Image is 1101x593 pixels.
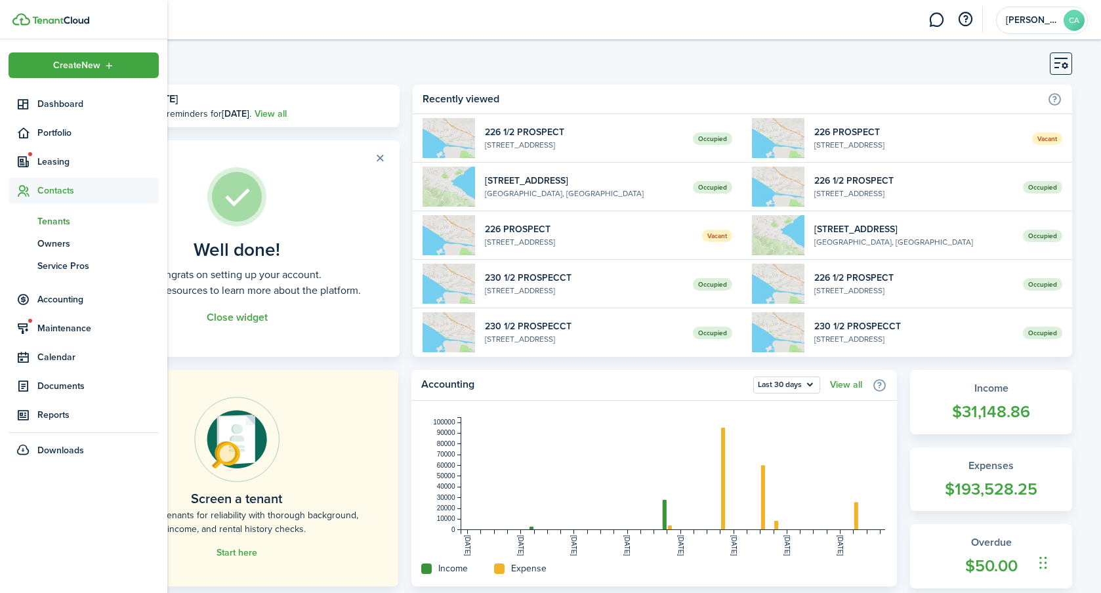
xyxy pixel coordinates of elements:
tspan: 40000 [437,483,455,490]
a: Expenses$193,528.25 [910,447,1072,512]
span: Vacant [1032,133,1062,145]
img: 1 [423,215,475,255]
span: Contacts [37,184,159,197]
span: Tenants [37,215,159,228]
tspan: [DATE] [624,535,631,556]
widget-list-item-description: [STREET_ADDRESS] [814,139,1022,151]
span: Occupied [693,278,732,291]
img: 1 [423,264,475,304]
span: Occupied [1023,181,1062,194]
home-placeholder-title: Screen a tenant [191,489,282,508]
a: Start here [217,548,257,558]
home-widget-title: Expense [511,562,547,575]
widget-list-item-description: [STREET_ADDRESS] [485,139,684,151]
img: 1 [752,215,804,255]
tspan: [DATE] [783,535,791,556]
span: Vacant [702,230,732,242]
img: 1 [752,118,804,158]
span: Service Pros [37,259,159,273]
img: 1 [423,312,475,352]
tspan: 60000 [437,462,455,469]
tspan: 0 [451,526,455,533]
p: There are no reminders for . [111,107,251,121]
widget-list-item-description: [STREET_ADDRESS] [814,188,1013,199]
span: Reports [37,408,159,422]
widget-list-item-title: 226 1/2 PROSPECT [814,174,1013,188]
span: Maintenance [37,321,159,335]
a: Tenants [9,210,159,232]
span: Leasing [37,155,159,169]
img: 1 [423,167,475,207]
widget-stats-count: $50.00 [923,554,1059,579]
tspan: [DATE] [571,535,578,556]
widget-list-item-title: 226 1/2 PROSPECT [485,125,684,139]
widget-list-item-title: 226 1/2 PROSPECT [814,271,1013,285]
a: Income$31,148.86 [910,370,1072,434]
span: Owners [37,237,159,251]
span: Downloads [37,443,84,457]
widget-stats-title: Income [923,380,1059,396]
widget-list-item-title: [STREET_ADDRESS] [485,174,684,188]
a: View all [255,107,287,121]
tspan: 70000 [437,451,455,458]
a: Messaging [924,3,949,37]
tspan: 20000 [437,504,455,512]
span: Camou and Associates [1006,16,1058,25]
widget-list-item-description: [STREET_ADDRESS] [814,333,1013,345]
tspan: [DATE] [730,535,737,556]
span: Occupied [693,327,732,339]
button: Open menu [753,377,820,394]
widget-list-item-title: 230 1/2 PROSPECCT [485,271,684,285]
iframe: Chat Widget [1035,530,1101,593]
widget-list-item-description: [GEOGRAPHIC_DATA], [GEOGRAPHIC_DATA] [814,236,1013,248]
tspan: [DATE] [464,535,471,556]
a: Owners [9,232,159,255]
button: Close widget [207,312,268,323]
span: Occupied [693,133,732,145]
img: TenantCloud [32,16,89,24]
widget-stats-title: Expenses [923,458,1059,474]
a: View all [830,380,862,390]
img: Online payments [194,397,280,482]
widget-list-item-description: [GEOGRAPHIC_DATA], [GEOGRAPHIC_DATA] [485,188,684,199]
div: Drag [1039,543,1047,583]
img: TenantCloud [12,13,30,26]
tspan: 10000 [437,515,455,522]
home-widget-title: Recently viewed [423,91,1041,107]
a: Service Pros [9,255,159,277]
avatar-text: CA [1064,10,1085,31]
widget-stats-count: $31,148.86 [923,399,1059,424]
tspan: [DATE] [517,535,524,556]
tspan: 80000 [437,440,455,447]
span: Calendar [37,350,159,364]
button: Open resource center [954,9,976,31]
tspan: 30000 [437,494,455,501]
b: [DATE] [222,107,249,121]
tspan: 50000 [437,472,455,480]
button: Customise [1050,52,1072,75]
h3: [DATE], [DATE] [111,91,390,108]
tspan: [DATE] [677,535,684,556]
home-widget-title: Income [438,562,468,575]
widget-list-item-title: 230 1/2 PROSPECCT [485,319,684,333]
widget-list-item-title: 230 1/2 PROSPECCT [814,319,1013,333]
well-done-description: Congrats on setting up your account. Check out resources to learn more about the platform. [113,267,361,298]
span: Accounting [37,293,159,306]
home-widget-title: Accounting [421,377,747,394]
a: Reports [9,402,159,428]
button: Open menu [9,52,159,78]
img: 1 [752,167,804,207]
span: Occupied [1023,327,1062,339]
widget-stats-count: $193,528.25 [923,477,1059,502]
span: Occupied [693,181,732,194]
span: Create New [53,61,100,70]
span: Portfolio [37,126,159,140]
well-done-title: Well done! [194,239,280,260]
img: 1 [752,312,804,352]
widget-list-item-description: [STREET_ADDRESS] [485,333,684,345]
button: Last 30 days [753,377,820,394]
span: Occupied [1023,278,1062,291]
span: Documents [37,379,159,393]
home-placeholder-description: Check your tenants for reliability with thorough background, income, and rental history checks. [104,508,369,536]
